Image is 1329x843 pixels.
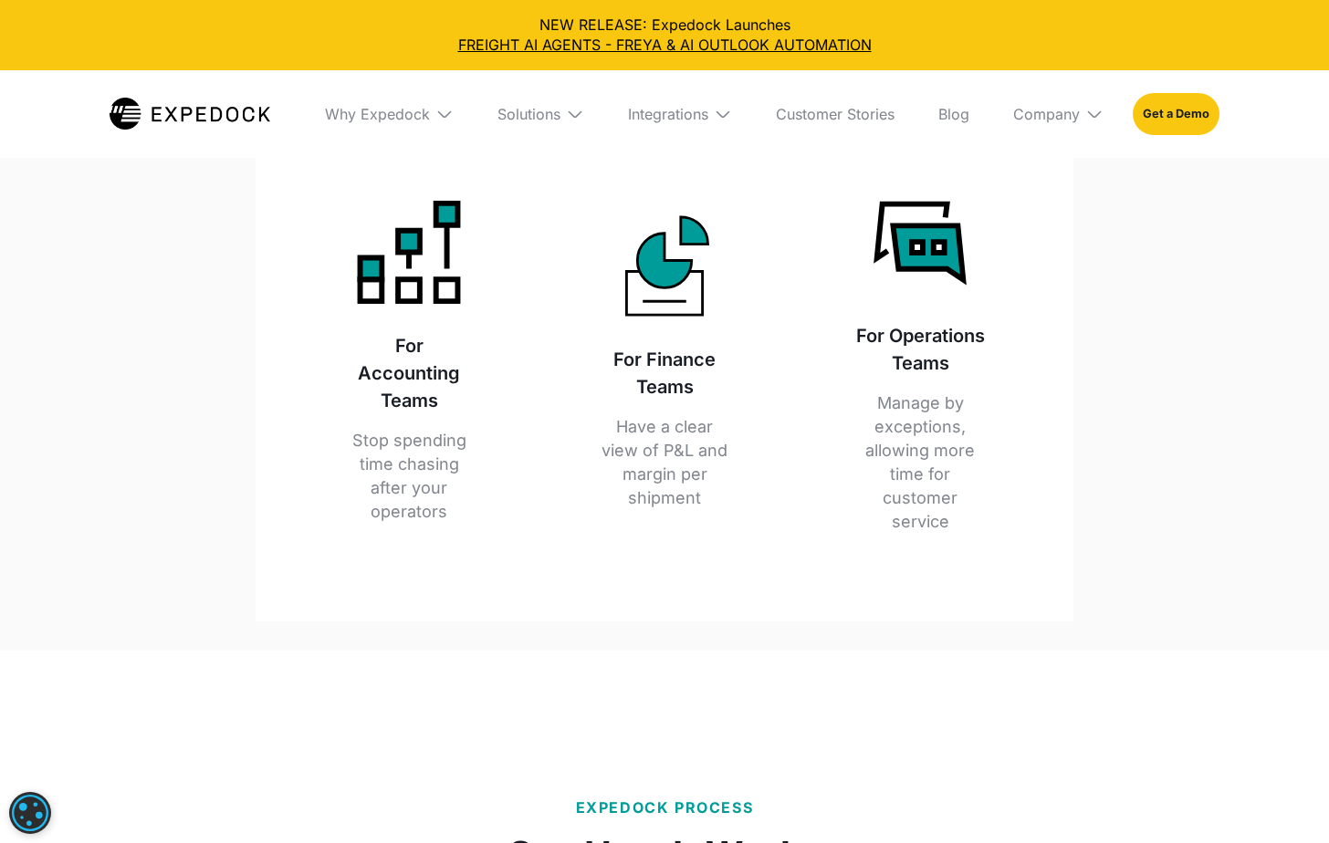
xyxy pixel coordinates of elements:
a: Customer Stories [761,70,909,158]
div: Integrations [613,70,747,158]
iframe: Chat Widget [1025,646,1329,843]
p: For Operations Teams [854,322,986,377]
a: Blog [924,70,984,158]
div: Why Expedock [310,70,468,158]
p: For Accounting Teams [343,332,475,414]
p: Have a clear view of P&L and margin per shipment [599,415,730,510]
p: Expedock Process [576,796,754,818]
div: Company [999,70,1118,158]
a: Get a Demo [1133,93,1219,135]
div: NEW RELEASE: Expedock Launches [15,15,1314,56]
p: Manage by exceptions, allowing more time for customer service [854,391,986,534]
p: Stop spending time chasing after your operators [343,429,475,524]
div: Solutions [497,105,560,123]
div: Solutions [483,70,599,158]
div: Company [1013,105,1080,123]
div: Why Expedock [325,105,430,123]
p: For Finance Teams [599,346,730,401]
div: Integrations [628,105,708,123]
a: FREIGHT AI AGENTS - FREYA & AI OUTLOOK AUTOMATION [15,35,1314,55]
